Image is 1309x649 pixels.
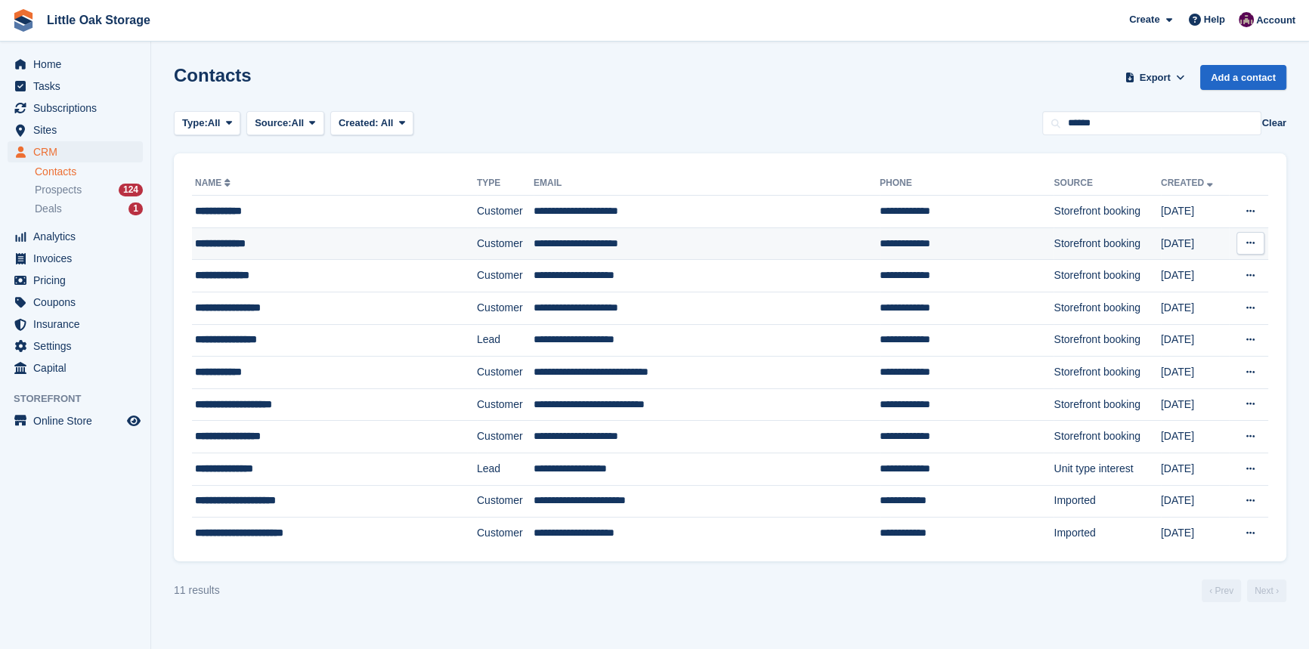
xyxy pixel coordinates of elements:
a: Preview store [125,412,143,430]
span: Help [1204,12,1225,27]
span: Account [1256,13,1295,28]
nav: Page [1199,579,1289,602]
span: Source: [255,116,291,131]
a: menu [8,97,143,119]
td: Imported [1054,485,1160,518]
td: Customer [477,357,534,389]
a: Previous [1202,579,1241,602]
a: menu [8,141,143,162]
td: Storefront booking [1054,260,1160,292]
td: Customer [477,292,534,324]
span: Invoices [33,248,124,269]
a: menu [8,314,143,335]
a: Little Oak Storage [41,8,156,32]
a: menu [8,357,143,379]
td: Customer [477,518,534,549]
td: Unit type interest [1054,453,1160,485]
div: 124 [119,184,143,196]
span: Subscriptions [33,97,124,119]
td: [DATE] [1161,324,1229,357]
a: menu [8,410,143,431]
th: Source [1054,172,1160,196]
span: Created: [339,117,379,128]
button: Export [1122,65,1188,90]
span: Insurance [33,314,124,335]
td: Storefront booking [1054,388,1160,421]
span: Coupons [33,292,124,313]
div: 1 [128,202,143,215]
span: Sites [33,119,124,141]
td: Storefront booking [1054,292,1160,324]
a: menu [8,54,143,75]
span: Tasks [33,76,124,97]
td: [DATE] [1161,292,1229,324]
a: menu [8,226,143,247]
span: Type: [182,116,208,131]
td: [DATE] [1161,357,1229,389]
a: menu [8,76,143,97]
a: menu [8,248,143,269]
td: Customer [477,196,534,228]
td: Customer [477,388,534,421]
button: Type: All [174,111,240,136]
a: Created [1161,178,1216,188]
a: menu [8,335,143,357]
td: [DATE] [1161,485,1229,518]
a: Contacts [35,165,143,179]
span: Settings [33,335,124,357]
span: All [292,116,305,131]
th: Phone [880,172,1054,196]
td: Imported [1054,518,1160,549]
div: 11 results [174,583,220,598]
span: Prospects [35,183,82,197]
td: [DATE] [1161,196,1229,228]
button: Created: All [330,111,413,136]
td: Customer [477,421,534,453]
span: Export [1140,70,1171,85]
td: Storefront booking [1054,421,1160,453]
span: Capital [33,357,124,379]
td: [DATE] [1161,421,1229,453]
td: Lead [477,453,534,485]
td: [DATE] [1161,518,1229,549]
span: Home [33,54,124,75]
a: menu [8,292,143,313]
th: Email [534,172,880,196]
th: Type [477,172,534,196]
td: Storefront booking [1054,227,1160,260]
button: Source: All [246,111,324,136]
span: Online Store [33,410,124,431]
img: Morgen Aujla [1239,12,1254,27]
button: Clear [1261,116,1286,131]
span: Analytics [33,226,124,247]
span: Create [1129,12,1159,27]
td: Customer [477,485,534,518]
span: Pricing [33,270,124,291]
td: Storefront booking [1054,324,1160,357]
span: CRM [33,141,124,162]
a: menu [8,119,143,141]
span: Storefront [14,391,150,406]
td: Customer [477,227,534,260]
h1: Contacts [174,65,252,85]
span: Deals [35,202,62,216]
a: menu [8,270,143,291]
a: Add a contact [1200,65,1286,90]
span: All [208,116,221,131]
td: [DATE] [1161,227,1229,260]
td: Storefront booking [1054,196,1160,228]
td: Lead [477,324,534,357]
td: [DATE] [1161,453,1229,485]
td: [DATE] [1161,388,1229,421]
a: Name [195,178,234,188]
span: All [381,117,394,128]
a: Deals 1 [35,201,143,217]
td: [DATE] [1161,260,1229,292]
td: Customer [477,260,534,292]
td: Storefront booking [1054,357,1160,389]
a: Prospects 124 [35,182,143,198]
a: Next [1247,579,1286,602]
img: stora-icon-8386f47178a22dfd0bd8f6a31ec36ba5ce8667c1dd55bd0f319d3a0aa187defe.svg [12,9,35,32]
